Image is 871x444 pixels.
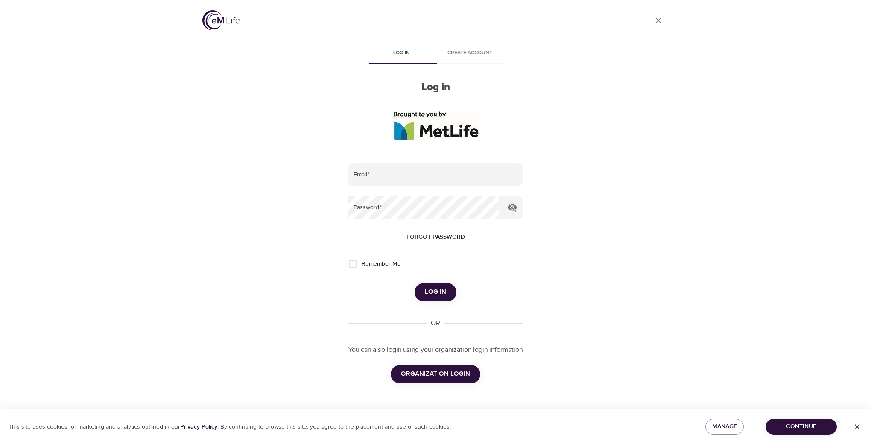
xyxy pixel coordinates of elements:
[372,49,430,58] span: Log in
[705,419,744,435] button: Manage
[348,345,523,355] p: You can also login using your organization login information
[415,283,456,301] button: Log in
[348,81,523,93] h2: Log in
[766,419,837,435] button: Continue
[772,421,830,432] span: Continue
[403,229,468,245] button: Forgot password
[425,286,446,298] span: Log in
[362,260,400,269] span: Remember Me
[391,365,480,383] button: ORGANIZATION LOGIN
[406,232,465,242] span: Forgot password
[180,423,217,431] a: Privacy Policy
[348,44,523,64] div: disabled tabs example
[202,10,240,30] img: logo
[648,10,669,31] a: close
[401,368,470,380] span: ORGANIZATION LOGIN
[441,49,499,58] span: Create account
[427,318,444,328] div: OR
[392,111,479,140] img: logo_960%20v2.jpg
[712,421,737,432] span: Manage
